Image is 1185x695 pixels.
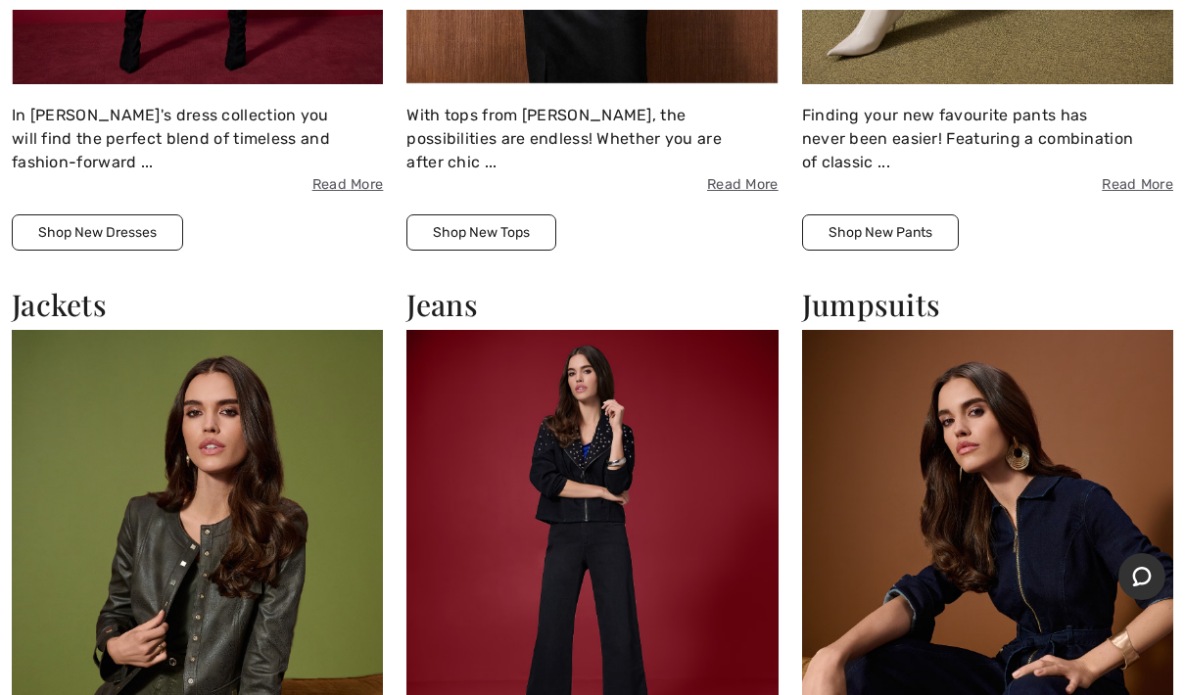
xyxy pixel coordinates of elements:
h2: Jeans [406,287,778,322]
button: Shop New Dresses [12,214,183,251]
h2: Jackets [12,287,383,322]
span: Read More [802,174,1173,196]
div: With tops from [PERSON_NAME], the possibilities are endless! Whether you are after chic ... [406,104,778,196]
iframe: Opens a widget where you can chat to one of our agents [1118,553,1165,602]
button: Shop New Pants [802,214,959,251]
button: Shop New Tops [406,214,556,251]
div: In [PERSON_NAME]'s dress collection you will find the perfect blend of timeless and fashion-forwa... [12,104,383,196]
span: Read More [12,174,383,196]
span: Read More [406,174,778,196]
h2: Jumpsuits [802,287,1173,322]
div: Finding your new favourite pants has never been easier! Featuring a combination of classic ... [802,104,1173,196]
